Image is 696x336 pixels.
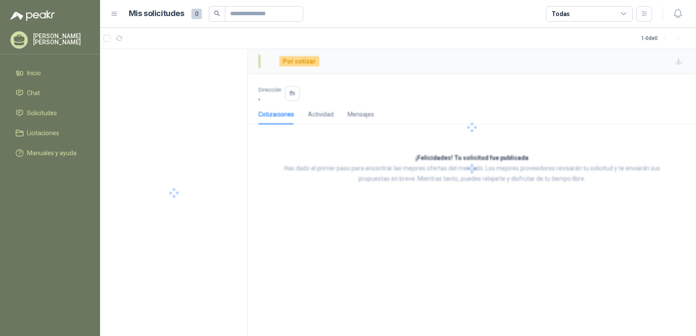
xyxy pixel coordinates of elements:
a: Licitaciones [10,125,90,141]
span: search [214,10,220,17]
span: Solicitudes [27,108,57,118]
span: Licitaciones [27,128,59,138]
span: Chat [27,88,40,98]
div: 1 - 0 de 0 [641,31,686,45]
img: Logo peakr [10,10,55,21]
div: Todas [552,9,570,19]
h1: Mis solicitudes [129,7,184,20]
a: Inicio [10,65,90,81]
span: 0 [191,9,202,19]
span: Manuales y ayuda [27,148,77,158]
span: Inicio [27,68,41,78]
a: Manuales y ayuda [10,145,90,161]
p: [PERSON_NAME] [PERSON_NAME] [33,33,90,45]
a: Solicitudes [10,105,90,121]
a: Chat [10,85,90,101]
